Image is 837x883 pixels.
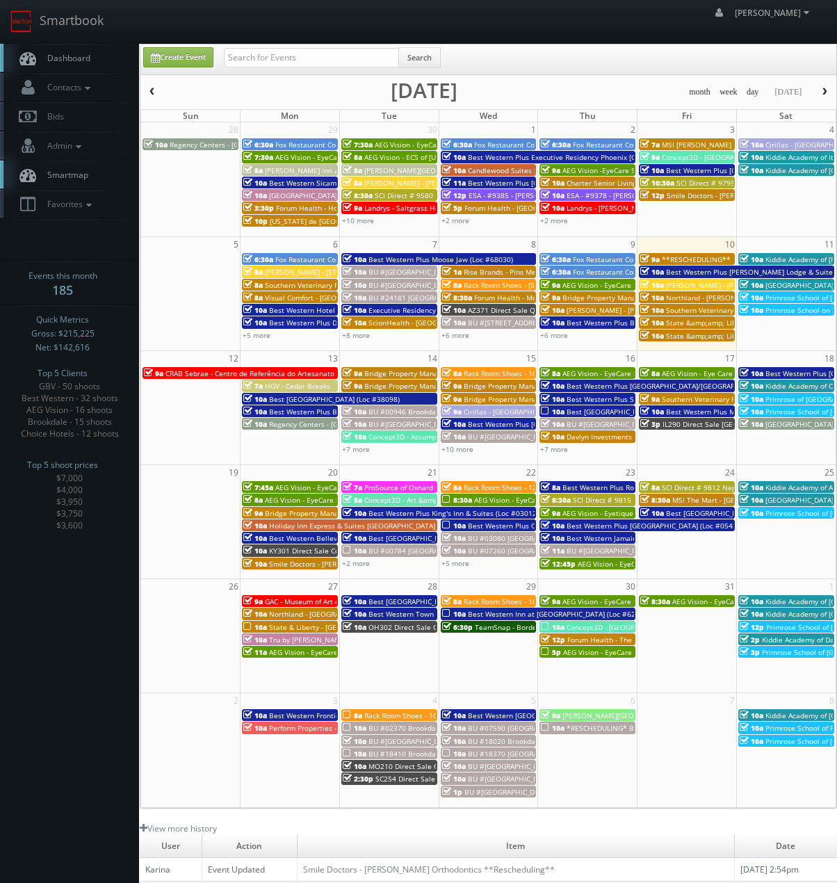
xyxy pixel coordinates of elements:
[40,81,94,93] span: Contacts
[640,178,674,188] span: 10:30a
[740,495,763,505] span: 10a
[243,546,267,556] span: 10a
[474,495,753,505] span: AEG Vision - EyeCare Specialties of [US_STATE] – Eyeworks of San Mateo Optometry
[640,368,660,378] span: 8a
[265,165,427,175] span: [PERSON_NAME] Inn and Suites [PERSON_NAME]
[541,597,560,606] span: 9a
[464,394,670,404] span: Bridge Property Management - Haven at [GEOGRAPHIC_DATA]
[735,7,813,19] span: [PERSON_NAME]
[541,381,564,391] span: 10a
[343,293,366,302] span: 10a
[464,483,645,492] span: Rack Room Shoes - 1255 Cross Roads Shopping Center
[265,597,517,606] span: GAC - Museum of Art of [GEOGRAPHIC_DATA][PERSON_NAME] (second shoot)
[541,394,564,404] span: 10a
[666,293,796,302] span: Northland - [PERSON_NAME] Commons
[343,368,362,378] span: 9a
[442,318,466,327] span: 10a
[541,546,564,556] span: 11a
[441,558,469,568] a: +5 more
[170,140,327,149] span: Regency Centers - [GEOGRAPHIC_DATA] (63020)
[740,508,763,518] span: 10a
[640,254,660,264] span: 9a
[567,305,751,315] span: [PERSON_NAME] - [PERSON_NAME][GEOGRAPHIC_DATA]
[343,203,362,213] span: 9a
[474,293,576,302] span: Forum Health - Modesto Clinic
[740,165,763,175] span: 10a
[40,52,90,64] span: Dashboard
[442,305,466,315] span: 10a
[364,483,433,492] span: ProSource of Oxnard
[541,267,571,277] span: 6:30a
[676,178,821,188] span: SCI Direct # 9795 Neptune Society of Chico
[343,165,362,175] span: 8a
[243,381,263,391] span: 7a
[740,305,763,315] span: 10a
[265,508,518,518] span: Bridge Property Management - [GEOGRAPHIC_DATA] at [GEOGRAPHIC_DATA]
[541,305,564,315] span: 10a
[442,267,462,277] span: 1a
[343,495,362,505] span: 8a
[464,203,585,213] span: Forum Health - [GEOGRAPHIC_DATA]
[740,407,763,416] span: 10a
[540,216,568,225] a: +2 more
[243,597,263,606] span: 9a
[269,191,395,200] span: [GEOGRAPHIC_DATA] [US_STATE] Dells
[765,495,834,505] span: [GEOGRAPHIC_DATA]
[573,140,793,149] span: Fox Restaurant Concepts - Culinary Dropout - [GEOGRAPHIC_DATA]
[567,407,697,416] span: Best [GEOGRAPHIC_DATA] (Loc #19062)
[275,254,487,264] span: Fox Restaurant Concepts - [PERSON_NAME][GEOGRAPHIC_DATA]
[10,10,33,33] img: smartbook-logo.png
[662,140,731,149] span: MSI [PERSON_NAME]
[441,444,473,454] a: +10 more
[640,293,664,302] span: 10a
[740,419,763,429] span: 10a
[442,546,466,556] span: 10a
[640,267,664,277] span: 10a
[143,47,213,67] a: Create Event
[740,394,763,404] span: 10a
[243,330,270,340] a: +5 more
[243,165,263,175] span: 8a
[541,191,564,200] span: 10a
[343,597,366,606] span: 10a
[540,444,568,454] a: +7 more
[364,203,479,213] span: Landrys - Saltgrass Houston SGGG
[541,254,571,264] span: 6:30a
[740,293,763,302] span: 10a
[573,495,767,505] span: SCI Direct # 9815 Neptune Society of [GEOGRAPHIC_DATA]
[243,203,274,213] span: 3:30p
[442,381,462,391] span: 9a
[640,508,664,518] span: 10a
[343,381,362,391] span: 9a
[364,368,575,378] span: Bridge Property Management - Bridges at [GEOGRAPHIC_DATA]
[740,609,763,619] span: 10a
[541,203,564,213] span: 10a
[275,483,548,492] span: AEG Vision - EyeCare Specialties of [US_STATE] – [GEOGRAPHIC_DATA] HD EyeCare
[666,407,803,416] span: Best Western Plus Madison (Loc #10386)
[243,152,273,162] span: 7:30a
[270,216,462,226] span: [US_STATE] de [GEOGRAPHIC_DATA] - [GEOGRAPHIC_DATA]
[740,254,763,264] span: 10a
[740,483,763,492] span: 10a
[368,432,485,442] span: Concept3D - Assumption University
[567,432,704,442] span: Davlyn Investments - Sedona Apartments
[541,432,564,442] span: 10a
[343,305,366,315] span: 10a
[269,559,486,569] span: Smile Doctors - [PERSON_NAME] Orthodontics **Rescheduling**
[269,305,466,315] span: Best Western Hotel Universel Drummondville (Loc #67019)
[243,622,267,632] span: 10a
[541,483,560,492] span: 8a
[541,318,564,327] span: 10a
[562,597,832,606] span: AEG Vision - EyeCare Specialties of [US_STATE] – [PERSON_NAME] Ridge Eye Care
[541,178,564,188] span: 10a
[265,381,330,391] span: HGV - Cedar Breaks
[368,419,508,429] span: BU #[GEOGRAPHIC_DATA][PERSON_NAME]
[269,622,393,632] span: State & Liberty - [GEOGRAPHIC_DATA]
[442,152,466,162] span: 10a
[740,152,763,162] span: 10a
[368,254,513,264] span: Best Western Plus Moose Jaw (Loc #68030)
[343,508,366,518] span: 10a
[275,152,534,162] span: AEG Vision - EyeCare Specialties of [US_STATE] – Southwest Orlando Eye Care
[740,597,763,606] span: 10a
[368,622,644,632] span: OH302 Direct Sale Quality Inn & Suites [GEOGRAPHIC_DATA] - [GEOGRAPHIC_DATA]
